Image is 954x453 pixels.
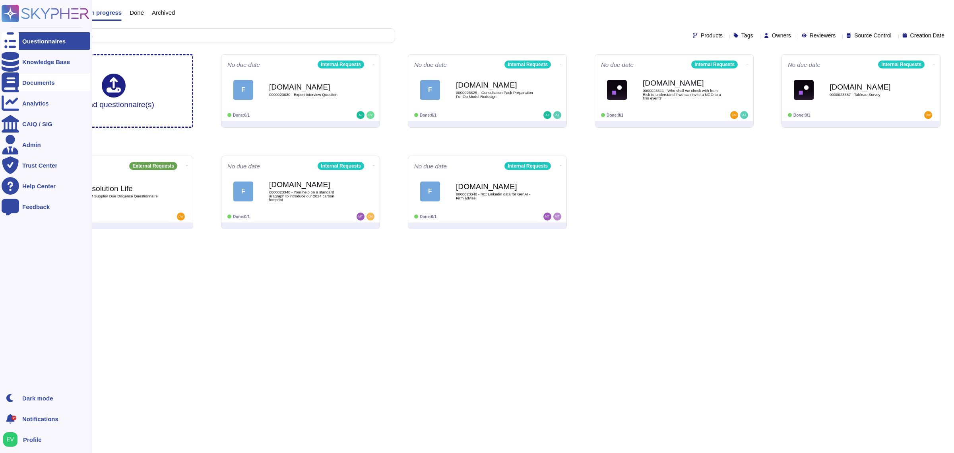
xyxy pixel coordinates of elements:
[89,10,122,16] span: In progress
[543,213,551,221] img: user
[810,33,836,38] span: Reviewers
[269,93,349,97] span: 0000023630 - Expert Interview Question
[22,162,57,168] div: Trust Center
[130,10,144,16] span: Done
[691,61,738,68] div: Internal Requests
[22,142,41,148] div: Admin
[2,156,90,174] a: Trust Center
[456,192,535,200] span: 0000023340 - RE: Linkedin data for GenAI - Firm advise
[2,115,90,133] a: CAIQ / SIG
[269,190,349,202] span: 0000023348 - Your help on a standard âragraph to introduce our 2024 carbon footprint
[318,61,364,68] div: Internal Requests
[366,213,374,221] img: user
[366,111,374,119] img: user
[607,80,627,100] img: Logo
[910,33,944,38] span: Creation Date
[22,416,58,422] span: Notifications
[788,62,820,68] span: No due date
[269,181,349,188] b: [DOMAIN_NAME]
[2,53,90,70] a: Knowledge Base
[772,33,791,38] span: Owners
[73,74,154,108] div: Upload questionnaire(s)
[233,182,253,201] div: F
[233,113,250,117] span: Done: 0/1
[420,113,436,117] span: Done: 0/1
[357,213,365,221] img: user
[643,79,722,87] b: [DOMAIN_NAME]
[2,94,90,112] a: Analytics
[227,163,260,169] span: No due date
[2,74,90,91] a: Documents
[22,204,50,210] div: Feedback
[31,29,395,43] input: Search by keywords
[22,100,49,106] div: Analytics
[794,80,814,100] img: Logo
[2,198,90,215] a: Feedback
[357,111,365,119] img: user
[152,10,175,16] span: Archived
[730,111,738,119] img: user
[420,80,440,100] div: F
[2,136,90,153] a: Admin
[22,59,70,65] div: Knowledge Base
[830,93,909,97] span: 0000023587 - Tableau Survey
[22,395,53,401] div: Dark mode
[22,38,66,44] div: Questionnaires
[22,121,52,127] div: CAIQ / SIG
[82,185,162,192] b: Resolution Life
[456,81,535,89] b: [DOMAIN_NAME]
[82,194,162,198] span: TPRM Supplier Due Diligence Questionnaire
[414,163,447,169] span: No due date
[2,431,23,448] button: user
[553,111,561,119] img: user
[793,113,810,117] span: Done: 0/1
[227,62,260,68] span: No due date
[22,183,56,189] div: Help Center
[854,33,891,38] span: Source Control
[269,83,349,91] b: [DOMAIN_NAME]
[456,183,535,190] b: [DOMAIN_NAME]
[504,162,551,170] div: Internal Requests
[456,91,535,98] span: 0000023625 – Consultation Pack Preparation For Op Model Redesign
[2,177,90,195] a: Help Center
[177,213,185,221] img: user
[23,437,42,443] span: Profile
[601,62,634,68] span: No due date
[701,33,723,38] span: Products
[543,111,551,119] img: user
[878,61,925,68] div: Internal Requests
[553,213,561,221] img: user
[12,416,16,420] div: 9+
[2,32,90,50] a: Questionnaires
[740,111,748,119] img: user
[924,111,932,119] img: user
[3,432,17,447] img: user
[129,162,177,170] div: External Requests
[607,113,623,117] span: Done: 0/1
[830,83,909,91] b: [DOMAIN_NAME]
[741,33,753,38] span: Tags
[22,80,55,86] div: Documents
[643,89,722,100] span: 0000023611 - Who shall we check with from Risk to understand if we can invite a NGO to a firm event?
[318,162,364,170] div: Internal Requests
[233,80,253,100] div: F
[420,182,440,201] div: F
[420,215,436,219] span: Done: 0/1
[504,61,551,68] div: Internal Requests
[233,215,250,219] span: Done: 0/1
[414,62,447,68] span: No due date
